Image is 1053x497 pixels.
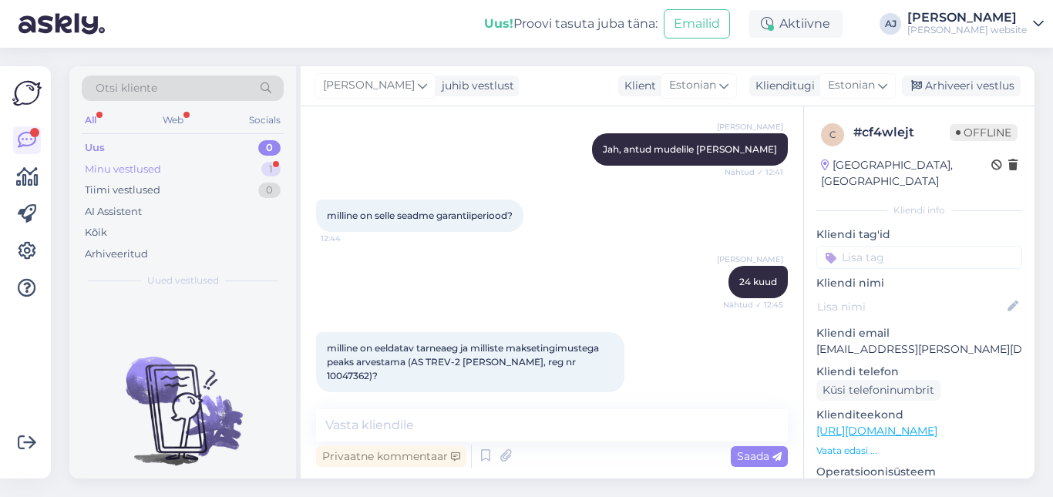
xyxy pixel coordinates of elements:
span: Estonian [669,77,716,94]
div: Socials [246,110,284,130]
input: Lisa tag [816,246,1022,269]
span: Saada [737,449,782,463]
span: [PERSON_NAME] [717,254,783,265]
span: [PERSON_NAME] [323,77,415,94]
div: Privaatne kommentaar [316,446,466,467]
div: Tiimi vestlused [85,183,160,198]
div: Klient [618,78,656,94]
span: Jah, antud mudelile [PERSON_NAME] [603,143,777,155]
p: Operatsioonisüsteem [816,464,1022,480]
p: [EMAIL_ADDRESS][PERSON_NAME][DOMAIN_NAME] [816,341,1022,358]
span: 24 kuud [739,276,777,287]
div: [PERSON_NAME] [907,12,1027,24]
p: Kliendi telefon [816,364,1022,380]
div: Uus [85,140,105,156]
p: Kliendi nimi [816,275,1022,291]
span: 12:44 [321,233,378,244]
span: Nähtud ✓ 12:41 [725,166,783,178]
span: Otsi kliente [96,80,157,96]
a: [PERSON_NAME][PERSON_NAME] website [907,12,1044,36]
div: Aktiivne [749,10,843,38]
div: [GEOGRAPHIC_DATA], [GEOGRAPHIC_DATA] [821,157,991,190]
span: Uued vestlused [147,274,219,287]
span: milline on eeldatav tarneaeg ja milliste maksetingimustega peaks arvestama (AS TREV-2 [PERSON_NAM... [327,342,601,381]
span: milline on selle seadme garantiiperiood? [327,210,513,221]
div: Küsi telefoninumbrit [816,380,940,401]
div: Kõik [85,225,107,240]
span: Offline [950,124,1018,141]
b: Uus! [484,16,513,31]
div: Minu vestlused [85,162,161,177]
input: Lisa nimi [817,298,1004,315]
span: c [829,129,836,140]
p: Vaata edasi ... [816,444,1022,458]
span: Estonian [828,77,875,94]
div: Proovi tasuta juba täna: [484,15,658,33]
img: Askly Logo [12,79,42,108]
div: [PERSON_NAME] website [907,24,1027,36]
span: [PERSON_NAME] [717,121,783,133]
div: Arhiveeri vestlus [902,76,1021,96]
img: No chats [69,329,296,468]
div: Kliendi info [816,203,1022,217]
div: AJ [880,13,901,35]
span: Nähtud ✓ 12:45 [723,299,783,311]
div: All [82,110,99,130]
div: 0 [258,140,281,156]
div: 1 [261,162,281,177]
div: Arhiveeritud [85,247,148,262]
div: Web [160,110,187,130]
p: Kliendi email [816,325,1022,341]
button: Emailid [664,9,730,39]
div: juhib vestlust [436,78,514,94]
div: Klienditugi [749,78,815,94]
div: AI Assistent [85,204,142,220]
p: Kliendi tag'id [816,227,1022,243]
div: 0 [258,183,281,198]
a: [URL][DOMAIN_NAME] [816,424,937,438]
span: 12:51 [321,393,378,405]
p: Klienditeekond [816,407,1022,423]
div: # cf4wlejt [853,123,950,142]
